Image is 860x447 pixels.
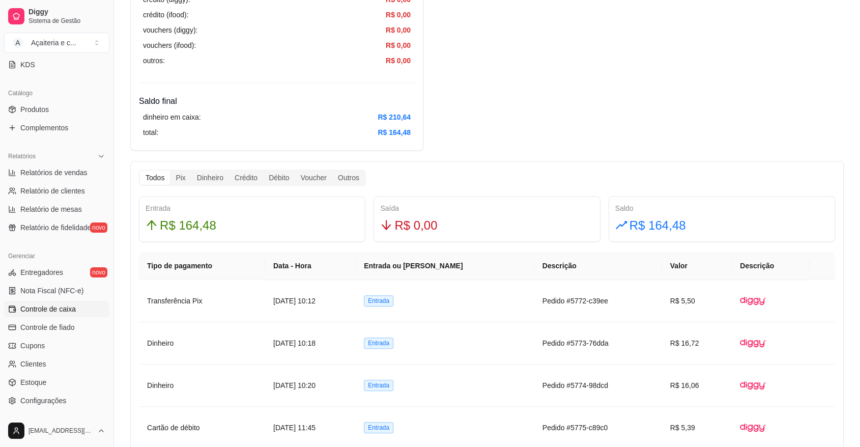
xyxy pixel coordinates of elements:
[670,295,724,306] article: R$ 5,50
[160,216,216,235] span: R$ 164,48
[13,38,23,48] span: A
[615,203,828,214] div: Saldo
[20,222,91,233] span: Relatório de fidelidade
[20,186,85,196] span: Relatório de clientes
[143,24,197,36] article: vouchers (diggy):
[273,295,348,306] article: [DATE] 10:12
[4,418,109,443] button: [EMAIL_ADDRESS][DOMAIN_NAME]
[4,33,109,53] button: Select a team
[364,295,393,306] span: Entrada
[4,264,109,281] a: Entregadoresnovo
[662,252,732,280] th: Valor
[380,219,392,231] span: arrow-down
[534,322,662,365] td: Pedido #5773-76dda
[740,415,765,440] img: diggy
[4,120,109,136] a: Complementos
[20,167,88,178] span: Relatórios de vendas
[386,24,411,36] article: R$ 0,00
[265,252,356,280] th: Data - Hora
[364,380,393,391] span: Entrada
[20,322,75,332] span: Controle de fiado
[356,252,534,280] th: Entrada ou [PERSON_NAME]
[20,396,66,406] span: Configurações
[20,60,35,70] span: KDS
[364,422,393,433] span: Entrada
[170,171,191,185] div: Pix
[273,380,348,391] article: [DATE] 10:20
[20,341,45,351] span: Cupons
[28,427,93,435] span: [EMAIL_ADDRESS][DOMAIN_NAME]
[28,17,105,25] span: Sistema de Gestão
[273,422,348,433] article: [DATE] 11:45
[378,111,411,123] article: R$ 210,64
[740,330,765,356] img: diggy
[4,201,109,217] a: Relatório de mesas
[20,377,46,387] span: Estoque
[364,338,393,349] span: Entrada
[534,280,662,322] td: Pedido #5772-c39ee
[4,57,109,73] a: KDS
[380,203,593,214] div: Saída
[147,422,257,433] article: Cartão de débito
[147,295,257,306] article: Transferência Pix
[4,374,109,390] a: Estoque
[20,123,68,133] span: Complementos
[670,338,724,349] article: R$ 16,72
[4,101,109,118] a: Produtos
[4,4,109,29] a: DiggySistema de Gestão
[740,373,765,398] img: diggy
[273,338,348,349] article: [DATE] 10:18
[139,252,265,280] th: Tipo de pagamento
[140,171,170,185] div: Todos
[146,219,158,231] span: arrow-up
[732,252,810,280] th: Descrição
[229,171,263,185] div: Crédito
[4,85,109,101] div: Catálogo
[20,286,83,296] span: Nota Fiscal (NFC-e)
[386,55,411,66] article: R$ 0,00
[4,338,109,354] a: Cupons
[740,288,765,314] img: diggy
[378,127,411,138] article: R$ 164,48
[394,216,437,235] span: R$ 0,00
[4,183,109,199] a: Relatório de clientes
[28,8,105,17] span: Diggy
[20,104,49,115] span: Produtos
[670,422,724,433] article: R$ 5,39
[4,393,109,409] a: Configurações
[147,338,257,349] article: Dinheiro
[191,171,229,185] div: Dinheiro
[295,171,332,185] div: Voucher
[20,204,82,214] span: Relatório de mesas
[4,164,109,181] a: Relatórios de vendas
[4,219,109,236] a: Relatório de fidelidadenovo
[332,171,365,185] div: Outros
[629,216,686,235] span: R$ 164,48
[139,95,415,107] h4: Saldo final
[4,356,109,372] a: Clientes
[8,152,36,160] span: Relatórios
[143,9,188,20] article: crédito (ifood):
[4,248,109,264] div: Gerenciar
[263,171,295,185] div: Débito
[31,38,76,48] div: Açaiteria e c ...
[143,127,158,138] article: total:
[534,252,662,280] th: Descrição
[4,301,109,317] a: Controle de caixa
[386,9,411,20] article: R$ 0,00
[4,283,109,299] a: Nota Fiscal (NFC-e)
[143,40,196,51] article: vouchers (ifood):
[534,365,662,407] td: Pedido #5774-98dcd
[615,219,627,231] span: rise
[386,40,411,51] article: R$ 0,00
[147,380,257,391] article: Dinheiro
[20,359,46,369] span: Clientes
[670,380,724,391] article: R$ 16,06
[146,203,359,214] div: Entrada
[143,111,201,123] article: dinheiro em caixa:
[20,267,63,277] span: Entregadores
[20,304,76,314] span: Controle de caixa
[143,55,165,66] article: outros:
[4,319,109,336] a: Controle de fiado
